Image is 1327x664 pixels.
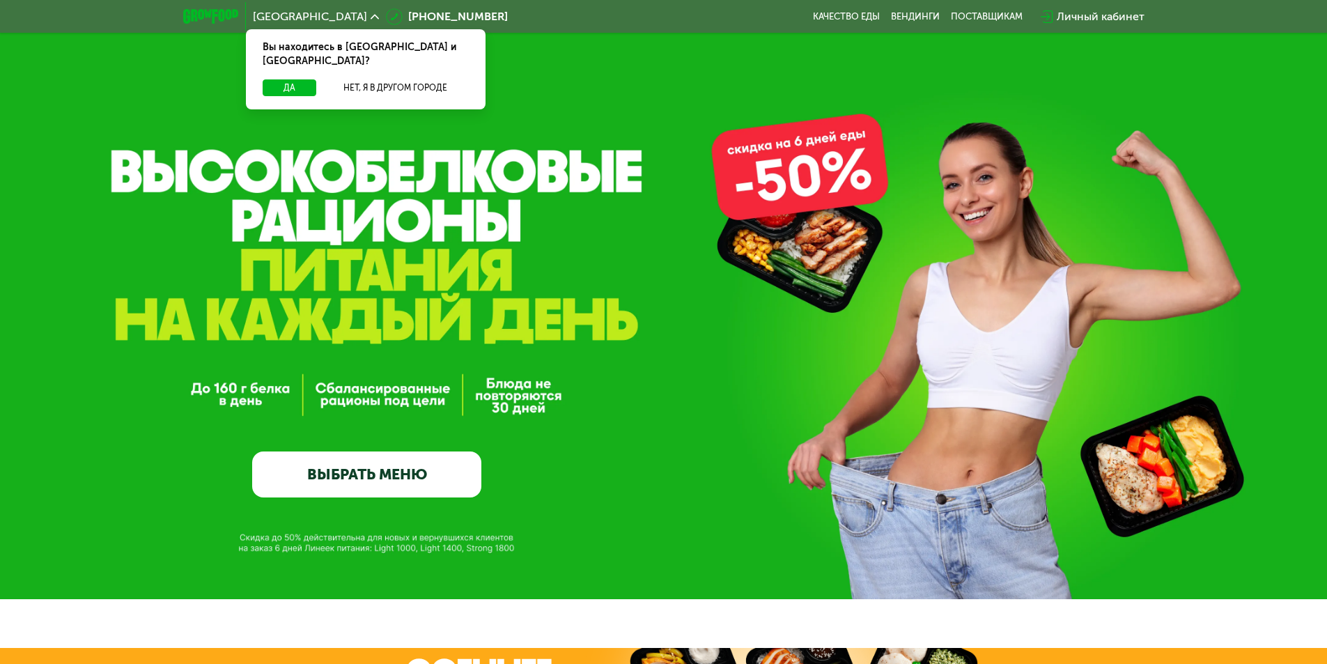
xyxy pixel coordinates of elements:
[951,11,1023,22] div: поставщикам
[246,29,486,79] div: Вы находитесь в [GEOGRAPHIC_DATA] и [GEOGRAPHIC_DATA]?
[891,11,940,22] a: Вендинги
[322,79,469,96] button: Нет, я в другом городе
[252,451,481,497] a: ВЫБРАТЬ МЕНЮ
[1057,8,1144,25] div: Личный кабинет
[386,8,508,25] a: [PHONE_NUMBER]
[263,79,316,96] button: Да
[813,11,880,22] a: Качество еды
[253,11,367,22] span: [GEOGRAPHIC_DATA]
